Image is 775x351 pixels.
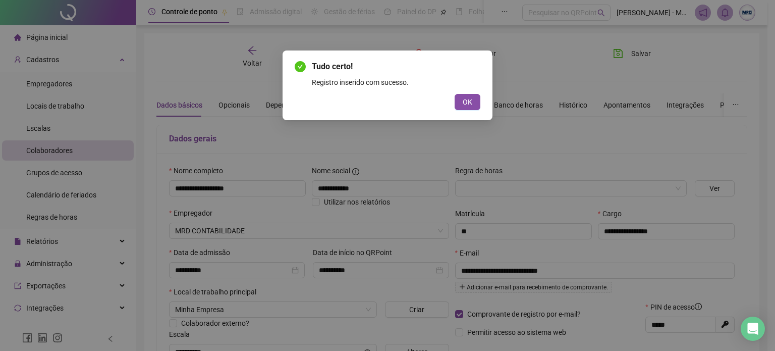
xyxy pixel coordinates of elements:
[455,94,480,110] button: OK
[741,317,765,341] div: Open Intercom Messenger
[312,78,409,86] span: Registro inserido com sucesso.
[312,62,353,71] span: Tudo certo!
[463,96,472,108] span: OK
[295,61,306,72] span: check-circle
